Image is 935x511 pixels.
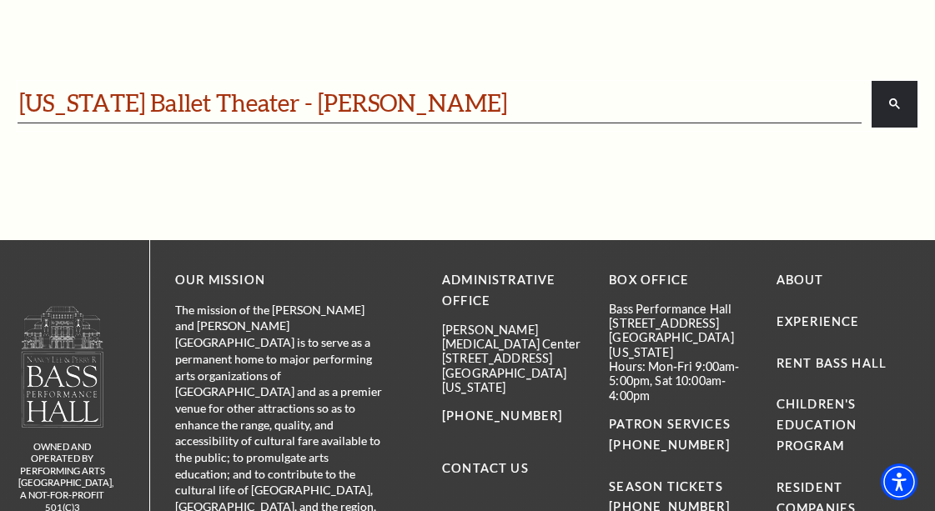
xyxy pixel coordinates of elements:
button: search [872,81,917,128]
p: Hours: Mon-Fri 9:00am-5:00pm, Sat 10:00am-4:00pm [609,359,751,403]
p: [PERSON_NAME][MEDICAL_DATA] Center [442,323,584,352]
div: Accessibility Menu [881,463,917,500]
p: BOX OFFICE [609,270,751,291]
p: [PHONE_NUMBER] [442,406,584,427]
a: Contact Us [442,461,529,475]
input: zoeken [19,87,857,120]
p: [GEOGRAPHIC_DATA][US_STATE] [609,330,751,359]
p: [STREET_ADDRESS] [442,351,584,365]
p: Bass Performance Hall [609,302,751,316]
a: About [777,273,824,287]
p: Administrative Office [442,270,584,312]
p: PATRON SERVICES [PHONE_NUMBER] [609,414,751,456]
a: Experience [777,314,860,328]
p: [GEOGRAPHIC_DATA][US_STATE] [442,366,584,395]
img: owned and operated by Performing Arts Fort Worth, A NOT-FOR-PROFIT 501(C)3 ORGANIZATION [20,305,105,428]
p: [STREET_ADDRESS] [609,316,751,330]
a: Children's Education Program [777,397,857,453]
a: Rent Bass Hall [777,356,887,370]
p: OUR MISSION [175,270,384,291]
